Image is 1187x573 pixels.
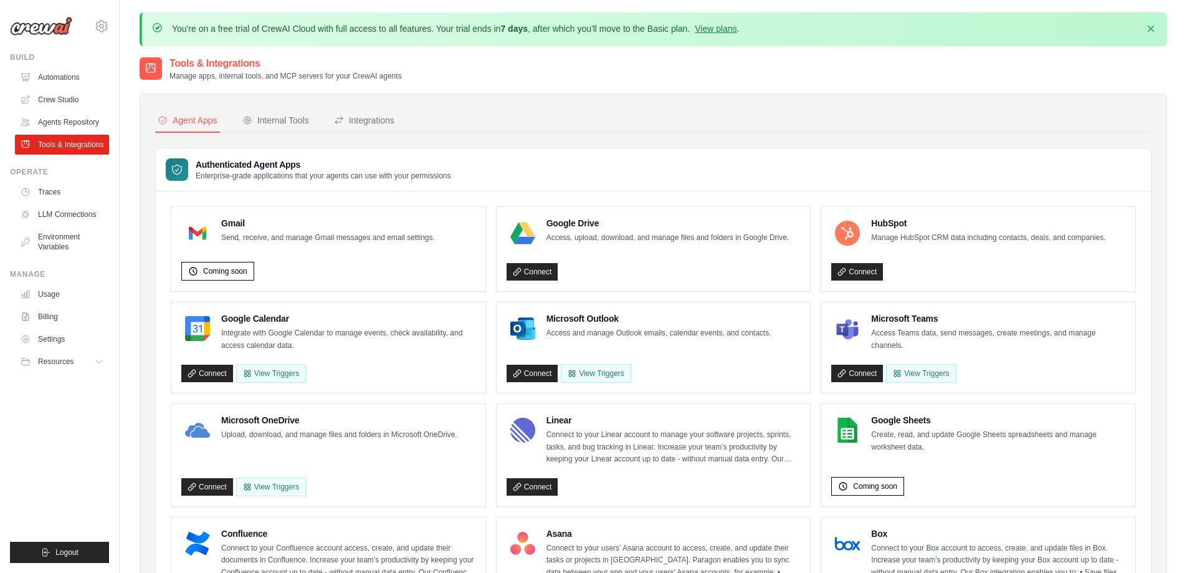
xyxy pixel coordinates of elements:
[181,478,233,496] a: Connect
[507,263,558,281] a: Connect
[695,24,737,34] a: View plans
[546,414,801,426] h4: Linear
[15,112,109,132] a: Agents Repository
[507,478,558,496] a: Connect
[871,327,1125,352] p: Access Teams data, send messages, create meetings, and manage channels.
[221,527,475,540] h4: Confluence
[38,357,74,367] span: Resources
[15,307,109,327] a: Billing
[15,205,109,224] a: LLM Connections
[10,167,109,177] div: Operate
[546,217,789,229] h4: Google Drive
[871,429,1125,453] p: Create, read, and update Google Sheets spreadsheets and manage worksheet data.
[835,531,860,556] img: Box Logo
[546,232,789,244] p: Access, upload, download, and manage files and folders in Google Drive.
[185,316,210,341] img: Google Calendar Logo
[546,327,771,340] p: Access and manage Outlook emails, calendar events, and contacts.
[831,263,883,281] a: Connect
[331,109,397,133] button: Integrations
[15,352,109,372] button: Resources
[15,135,109,155] a: Tools & Integrations
[871,527,1125,540] h4: Box
[15,90,109,110] a: Crew Studio
[510,531,535,556] img: Asana Logo
[507,365,558,382] a: Connect
[15,182,109,202] a: Traces
[10,52,109,62] div: Build
[835,418,860,443] img: Google Sheets Logo
[510,418,535,443] img: Linear Logo
[158,114,217,127] div: Agent Apps
[510,316,535,341] img: Microsoft Outlook Logo
[835,221,860,246] img: HubSpot Logo
[196,158,451,171] h3: Authenticated Agent Apps
[871,232,1105,244] p: Manage HubSpot CRM data including contacts, deals, and companies.
[886,364,956,383] : View Triggers
[155,109,220,133] button: Agent Apps
[561,364,631,383] : View Triggers
[10,269,109,279] div: Manage
[181,365,233,382] a: Connect
[334,114,394,127] div: Integrations
[221,414,457,426] h4: Microsoft OneDrive
[221,232,435,244] p: Send, receive, and manage Gmail messages and email settings.
[10,17,72,36] img: Logo
[15,67,109,87] a: Automations
[185,418,210,443] img: Microsoft OneDrive Logo
[185,531,210,556] img: Confluence Logo
[242,114,309,127] div: Internal Tools
[236,364,306,383] button: View Triggers
[15,329,109,349] a: Settings
[169,56,402,71] h2: Tools & Integrations
[10,542,109,563] button: Logout
[203,266,247,276] span: Coming soon
[169,71,402,81] p: Manage apps, internal tools, and MCP servers for your CrewAI agents
[172,22,740,35] p: You're on a free trial of CrewAI Cloud with full access to all features. Your trial ends in , aft...
[546,527,801,540] h4: Asana
[546,429,801,466] p: Connect to your Linear account to manage your software projects, sprints, tasks, and bug tracking...
[221,429,457,441] p: Upload, download, and manage files and folders in Microsoft OneDrive.
[831,365,883,382] a: Connect
[871,217,1105,229] h4: HubSpot
[510,221,535,246] img: Google Drive Logo
[500,24,528,34] strong: 7 days
[15,227,109,257] a: Environment Variables
[871,312,1125,325] h4: Microsoft Teams
[196,171,451,181] p: Enterprise-grade applications that your agents can use with your permissions
[55,547,79,557] span: Logout
[853,481,897,491] span: Coming soon
[240,109,312,133] button: Internal Tools
[185,221,210,246] img: Gmail Logo
[871,414,1125,426] h4: Google Sheets
[546,312,771,325] h4: Microsoft Outlook
[835,316,860,341] img: Microsoft Teams Logo
[221,312,475,325] h4: Google Calendar
[221,217,435,229] h4: Gmail
[236,478,306,496] : View Triggers
[221,327,475,352] p: Integrate with Google Calendar to manage events, check availability, and access calendar data.
[15,284,109,304] a: Usage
